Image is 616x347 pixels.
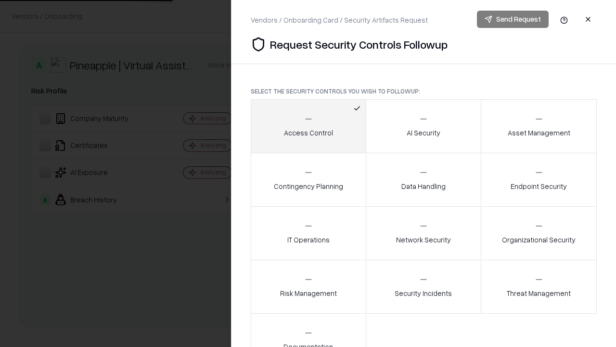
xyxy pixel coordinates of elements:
[508,128,570,138] p: Asset Management
[481,206,597,260] button: Organizational Security
[280,288,337,298] p: Risk Management
[284,128,333,138] p: Access Control
[507,288,571,298] p: Threat Management
[251,206,366,260] button: IT Operations
[251,87,597,95] p: Select the security controls you wish to followup:
[481,99,597,153] button: Asset Management
[287,235,330,245] p: IT Operations
[251,99,366,153] button: Access Control
[366,99,482,153] button: AI Security
[366,206,482,260] button: Network Security
[401,181,446,191] p: Data Handling
[511,181,567,191] p: Endpoint Security
[481,153,597,207] button: Endpoint Security
[366,260,482,314] button: Security Incidents
[407,128,440,138] p: AI Security
[396,235,451,245] p: Network Security
[502,235,576,245] p: Organizational Security
[366,153,482,207] button: Data Handling
[274,181,343,191] p: Contingency Planning
[251,153,366,207] button: Contingency Planning
[481,260,597,314] button: Threat Management
[270,37,448,52] p: Request Security Controls Followup
[395,288,452,298] p: Security Incidents
[251,15,428,25] div: Vendors / Onboarding Card / Security Artifacts Request
[251,260,366,314] button: Risk Management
